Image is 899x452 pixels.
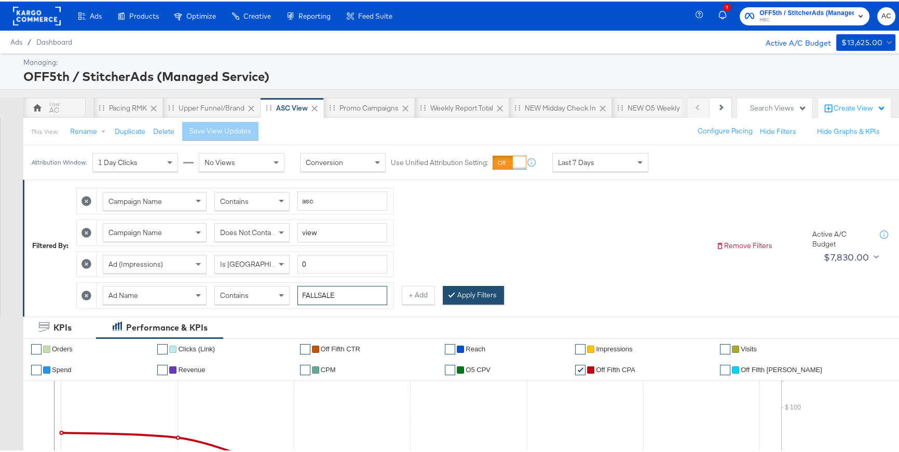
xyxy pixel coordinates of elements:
button: OFF5th / StitcherAds (Managed Service)HBC [740,6,869,24]
div: Upper Funnel/Brand [179,102,244,112]
div: Performance & KPIs [126,320,208,332]
div: Active A/C Budget [755,33,831,48]
a: ✔ [445,363,455,374]
span: Spend [52,364,72,372]
div: Drag to reorder tab [617,103,623,109]
div: Create View [834,102,886,112]
a: ✔ [31,363,42,374]
span: OFF5th / StitcherAds (Managed Service) [759,6,854,17]
button: Rename [63,121,117,140]
div: AC [49,104,59,114]
div: Drag to reorder tab [99,103,104,109]
button: Apply Filters [443,284,504,303]
div: KPIs [53,320,72,332]
button: AC [877,6,895,24]
div: 1 [723,2,731,10]
span: Last 7 Days [558,156,594,166]
span: Campaign Name [108,195,162,204]
span: Does Not Contain [220,226,277,236]
a: ✔ [300,343,310,353]
span: Ad Name [108,289,138,298]
button: Remove Filters [716,239,772,249]
span: Contains [220,195,249,204]
div: NEW Midday Check In [525,102,596,112]
button: Hide Filters [760,125,796,135]
input: Enter a number [297,253,387,272]
div: Drag to reorder tab [266,103,271,109]
button: Hide Graphs & KPIs [817,125,880,135]
a: ✔ [157,343,168,353]
span: Off Fifth CTR [321,344,360,351]
div: $13,625.00 [841,35,882,48]
span: Campaign Name [108,226,162,236]
input: Enter a search term [297,284,387,304]
div: Attribution Window: [31,157,87,165]
div: Drag to reorder tab [168,103,174,109]
span: Optimize [186,10,216,19]
a: ✔ [575,363,585,374]
button: Configure Pacing [690,120,760,139]
a: ✔ [31,343,42,353]
div: This View: [31,126,59,134]
span: Orders [52,344,73,351]
span: / [22,36,36,45]
span: No Views [205,156,235,166]
span: Visits [741,344,757,351]
a: ✔ [720,363,730,374]
span: Revenue [178,364,205,372]
span: Feed Suite [358,10,392,19]
input: Enter a search term [297,190,387,209]
a: ✔ [300,363,310,374]
span: Reach [466,344,485,351]
span: Ads [90,10,102,19]
span: Ads [10,36,22,45]
div: Drag to reorder tab [329,103,335,109]
div: Filtered By: [32,239,69,249]
span: Reporting [298,10,331,19]
a: ✔ [445,343,455,353]
a: ✔ [575,343,585,353]
label: Use Unified Attribution Setting: [391,156,488,166]
span: CPM [321,364,336,372]
div: Promo Campaigns [339,102,399,112]
button: 1 [717,5,734,25]
div: Drag to reorder tab [514,103,520,109]
div: Managing: [23,56,893,66]
button: Duplicate [115,125,145,135]
span: AC [881,9,891,21]
span: Clicks (Link) [178,344,215,351]
div: Weekly Report Total [430,102,493,112]
span: Impressions [596,344,632,351]
span: O5 CPV [466,364,491,372]
span: 1 Day Clicks [98,156,138,166]
span: Creative [243,10,271,19]
span: Is [GEOGRAPHIC_DATA] [220,258,299,267]
div: ASC View [276,102,308,112]
a: ✔ [720,343,730,353]
a: Dashboard [36,36,72,45]
button: + Add [402,284,435,303]
a: ✔ [157,363,168,374]
div: Search Views [750,102,807,112]
button: $7,830.00 [820,248,881,264]
span: Conversion [306,156,343,166]
div: Active A/C Budget [812,228,869,247]
span: off fifth CPA [596,364,635,372]
button: $13,625.00 [836,33,895,49]
div: OFF5th / StitcherAds (Managed Service) [23,66,893,84]
div: NEW O5 Weekly Report [628,102,703,112]
span: Products [129,10,159,19]
span: Ad (Impressions) [108,258,163,267]
input: Enter a search term [297,222,387,241]
button: Delete [153,125,174,135]
span: Off Fifth [PERSON_NAME] [741,364,822,372]
span: Contains [220,289,249,298]
div: $7,830.00 [824,248,869,264]
div: Drag to reorder tab [420,103,426,109]
span: HBC [759,15,854,23]
div: Pacing RMK [109,102,147,112]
